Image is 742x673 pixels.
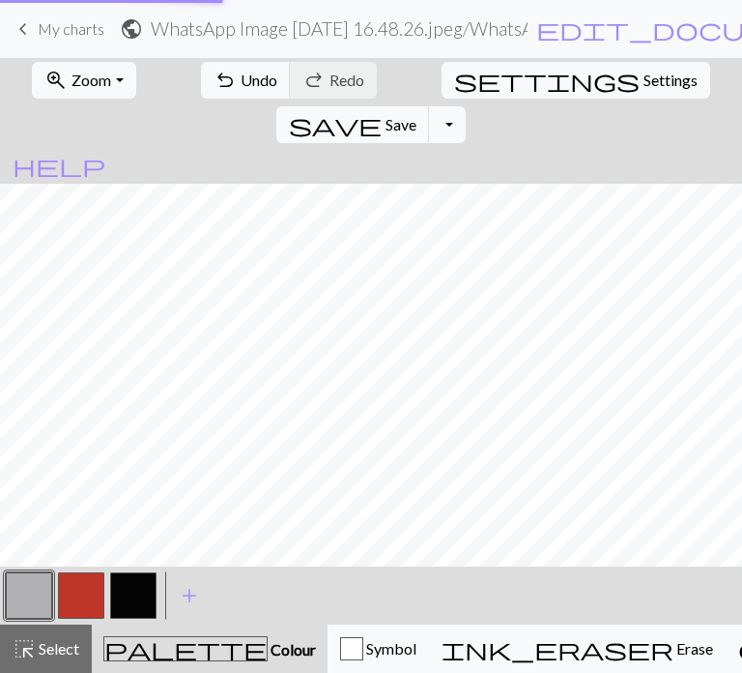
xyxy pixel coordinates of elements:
span: zoom_in [44,67,68,94]
span: Settings [643,69,698,92]
button: Symbol [328,625,429,673]
i: Settings [454,69,640,92]
h2: WhatsApp Image [DATE] 16.48.26.jpeg / WhatsApp Image [DATE] 16.48.26.jpeg [151,17,528,40]
a: My charts [12,13,104,45]
button: Colour [92,625,328,673]
span: Symbol [363,639,416,658]
button: Erase [429,625,726,673]
span: undo [214,67,237,94]
button: SettingsSettings [442,62,710,99]
span: add [178,582,201,609]
span: Select [36,639,79,658]
span: palette [104,635,267,662]
button: Save [276,106,430,143]
span: Erase [673,639,713,658]
button: Zoom [32,62,135,99]
span: settings [454,67,640,94]
span: keyboard_arrow_left [12,15,35,43]
span: Colour [268,640,316,658]
span: highlight_alt [13,635,36,662]
span: My charts [38,19,104,38]
button: Undo [201,62,291,99]
span: ink_eraser [442,635,673,662]
span: help [13,152,105,179]
span: Zoom [71,71,111,89]
span: public [120,15,143,43]
span: Undo [241,71,277,89]
span: save [289,111,382,138]
span: Save [385,115,416,133]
